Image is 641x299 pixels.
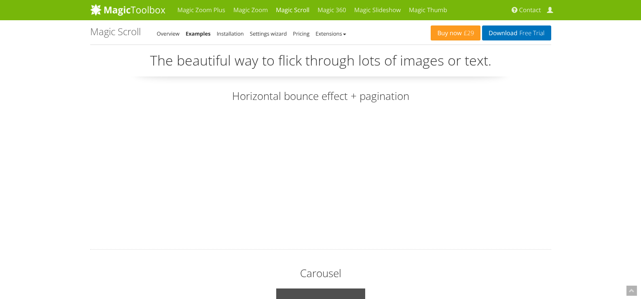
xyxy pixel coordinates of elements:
a: Examples [186,30,211,37]
h1: Magic Scroll [90,26,141,37]
img: MagicToolbox.com - Image tools for your website [90,4,165,16]
a: Settings wizard [250,30,287,37]
a: DownloadFree Trial [482,25,551,40]
h2: Horizontal bounce effect + pagination [90,89,551,103]
a: Buy now£29 [431,25,480,40]
a: Pricing [293,30,309,37]
a: Extensions [315,30,346,37]
a: Installation [217,30,244,37]
p: The beautiful way to flick through lots of images or text. [90,51,551,76]
span: Free Trial [517,30,544,36]
a: Overview [157,30,180,37]
span: Contact [519,6,541,14]
h2: Carousel [90,266,551,280]
span: £29 [462,30,474,36]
